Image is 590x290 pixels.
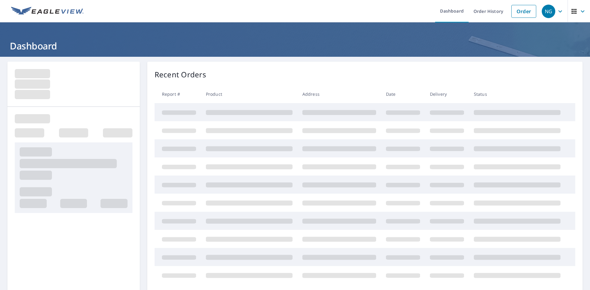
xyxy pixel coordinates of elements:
a: Order [511,5,536,18]
th: Report # [155,85,201,103]
th: Address [297,85,381,103]
th: Date [381,85,425,103]
div: NG [542,5,555,18]
h1: Dashboard [7,40,583,52]
img: EV Logo [11,7,84,16]
th: Delivery [425,85,469,103]
th: Product [201,85,297,103]
p: Recent Orders [155,69,206,80]
th: Status [469,85,565,103]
